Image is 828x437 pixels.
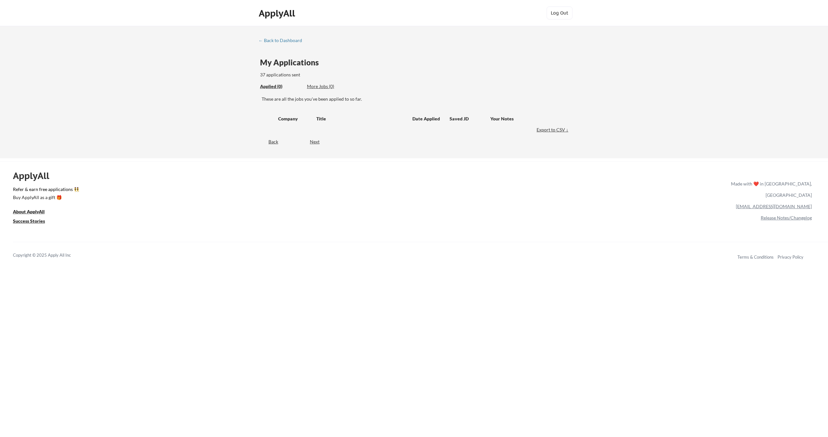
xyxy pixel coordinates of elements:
div: Title [316,116,406,122]
a: Success Stories [13,218,54,226]
div: Buy ApplyAll as a gift 🎁 [13,195,78,200]
u: Success Stories [13,218,45,224]
a: Refer & earn free applications 👯‍♀️ [13,187,596,194]
div: These are job applications we think you'd be a good fit for, but couldn't apply you to automatica... [307,83,354,90]
div: ← Back to Dashboard [258,38,307,43]
div: More Jobs (0) [307,83,354,90]
div: Copyright © 2025 Apply All Inc [13,252,87,259]
div: Applied (0) [260,83,302,90]
button: Log Out [547,6,572,19]
div: Next [310,139,327,145]
div: Company [278,116,310,122]
div: ApplyAll [13,170,57,181]
div: Saved JD [450,113,490,124]
div: Made with ❤️ in [GEOGRAPHIC_DATA], [GEOGRAPHIC_DATA] [728,178,812,201]
a: Privacy Policy [778,254,803,260]
a: Buy ApplyAll as a gift 🎁 [13,194,78,202]
div: These are all the jobs you've been applied to so far. [262,96,570,102]
u: About ApplyAll [13,209,45,214]
div: Your Notes [490,116,564,122]
a: [EMAIL_ADDRESS][DOMAIN_NAME] [736,204,812,209]
div: Date Applied [412,116,441,122]
a: ← Back to Dashboard [258,38,307,44]
div: 37 applications sent [260,72,385,78]
div: ApplyAll [259,8,297,19]
div: Export to CSV ↓ [537,127,570,133]
div: Back [258,139,278,145]
a: About ApplyAll [13,208,54,216]
a: Release Notes/Changelog [761,215,812,220]
div: My Applications [260,59,324,66]
a: Terms & Conditions [737,254,774,260]
div: These are all the jobs you've been applied to so far. [260,83,302,90]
